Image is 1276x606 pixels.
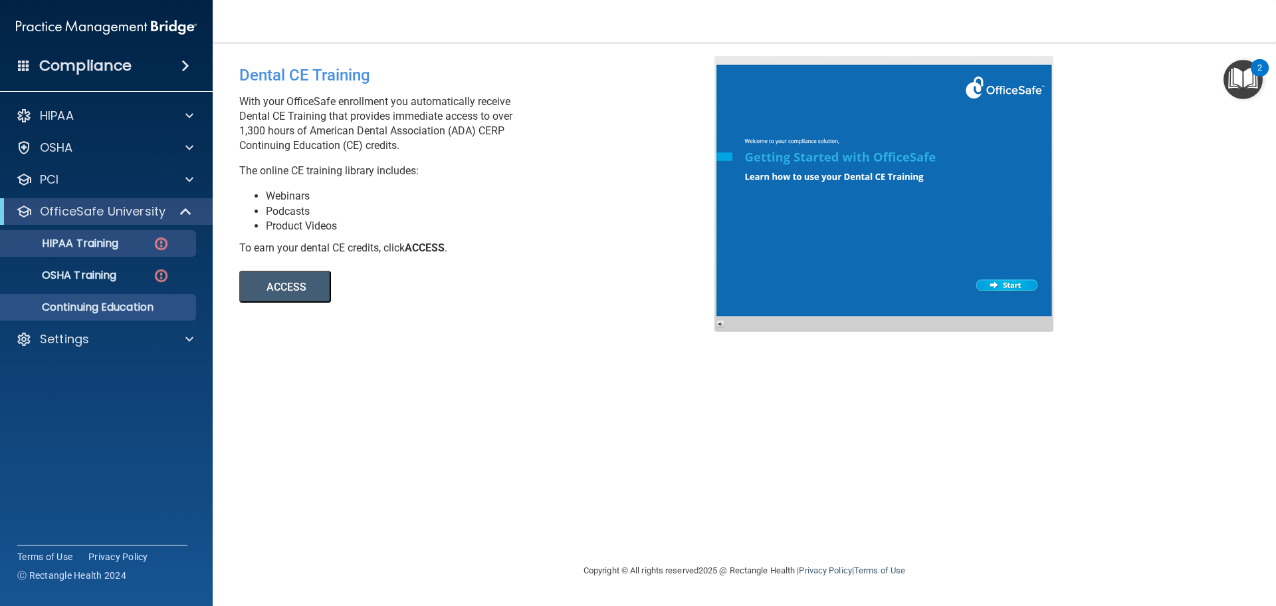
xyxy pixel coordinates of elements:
[17,569,126,582] span: Ⓒ Rectangle Health 2024
[16,331,193,347] a: Settings
[16,204,193,220] a: OfficeSafe University
[153,267,169,284] img: danger-circle.6113f641.png
[16,14,197,41] img: PMB logo
[239,241,724,255] div: To earn your dental CE credits, click .
[239,164,724,178] p: The online CE training library includes:
[266,204,724,219] li: Podcasts
[9,301,190,314] p: Continuing Education
[1257,68,1262,85] div: 2
[17,550,72,563] a: Terms of Use
[40,108,74,124] p: HIPAA
[40,204,165,220] p: OfficeSafe University
[1046,512,1260,565] iframe: Drift Widget Chat Controller
[9,269,116,282] p: OSHA Training
[9,237,118,250] p: HIPAA Training
[854,565,905,575] a: Terms of Use
[40,172,58,188] p: PCI
[16,108,193,124] a: HIPAA
[266,219,724,233] li: Product Videos
[405,241,445,254] b: ACCESS
[239,94,724,153] p: With your OfficeSafe enrollment you automatically receive Dental CE Training that provides immedi...
[239,56,724,94] div: Dental CE Training
[239,271,331,303] button: ACCESS
[40,331,89,347] p: Settings
[266,189,724,204] li: Webinars
[16,140,193,156] a: OSHA
[16,172,193,188] a: PCI
[799,565,851,575] a: Privacy Policy
[502,549,987,592] div: Copyright © All rights reserved 2025 @ Rectangle Health | |
[153,235,169,252] img: danger-circle.6113f641.png
[1223,60,1263,99] button: Open Resource Center, 2 new notifications
[239,283,603,293] a: ACCESS
[39,57,132,75] h4: Compliance
[88,550,148,563] a: Privacy Policy
[40,140,73,156] p: OSHA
